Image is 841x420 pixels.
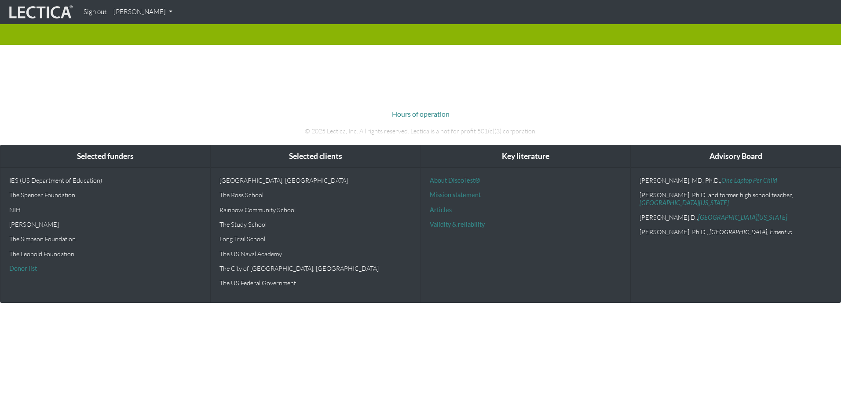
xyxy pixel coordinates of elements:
p: © 2025 Lectica, Inc. All rights reserved. Lectica is a not for profit 501(c)(3) corporation. [176,126,665,136]
p: The Simpson Foundation [9,235,201,243]
p: [PERSON_NAME], Ph.D. and former high school teacher, [640,191,832,206]
div: Advisory Board [631,145,841,168]
a: [GEOGRAPHIC_DATA][US_STATE] [698,214,787,221]
div: Selected clients [211,145,420,168]
p: Long Trail School [219,235,412,243]
img: lecticalive [7,4,73,21]
p: The Spencer Foundation [9,191,201,199]
p: The US Federal Government [219,279,412,287]
a: About DiscoTest® [430,177,480,184]
p: [PERSON_NAME].D., [640,214,832,221]
p: The City of [GEOGRAPHIC_DATA], [GEOGRAPHIC_DATA] [219,265,412,272]
p: [PERSON_NAME], Ph.D. [640,228,832,236]
a: Validity & reliability [430,221,485,228]
p: [PERSON_NAME] [9,221,201,228]
p: NIH [9,206,201,214]
a: One Laptop Per Child [721,177,777,184]
p: The Study School [219,221,412,228]
p: [PERSON_NAME], MD, Ph.D., [640,177,832,184]
p: The US Naval Academy [219,250,412,258]
a: Donor list [9,265,37,272]
div: Selected funders [0,145,210,168]
p: Rainbow Community School [219,206,412,214]
a: Hours of operation [392,110,450,118]
p: IES (US Department of Education) [9,177,201,184]
p: The Leopold Foundation [9,250,201,258]
a: [GEOGRAPHIC_DATA][US_STATE] [640,199,729,206]
a: [PERSON_NAME] [110,4,176,21]
p: The Ross School [219,191,412,199]
p: [GEOGRAPHIC_DATA], [GEOGRAPHIC_DATA] [219,177,412,184]
a: Sign out [80,4,110,21]
a: Mission statement [430,191,481,199]
a: Articles [430,206,452,214]
em: , [GEOGRAPHIC_DATA], Emeritus [707,228,792,236]
div: Key literature [421,145,631,168]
